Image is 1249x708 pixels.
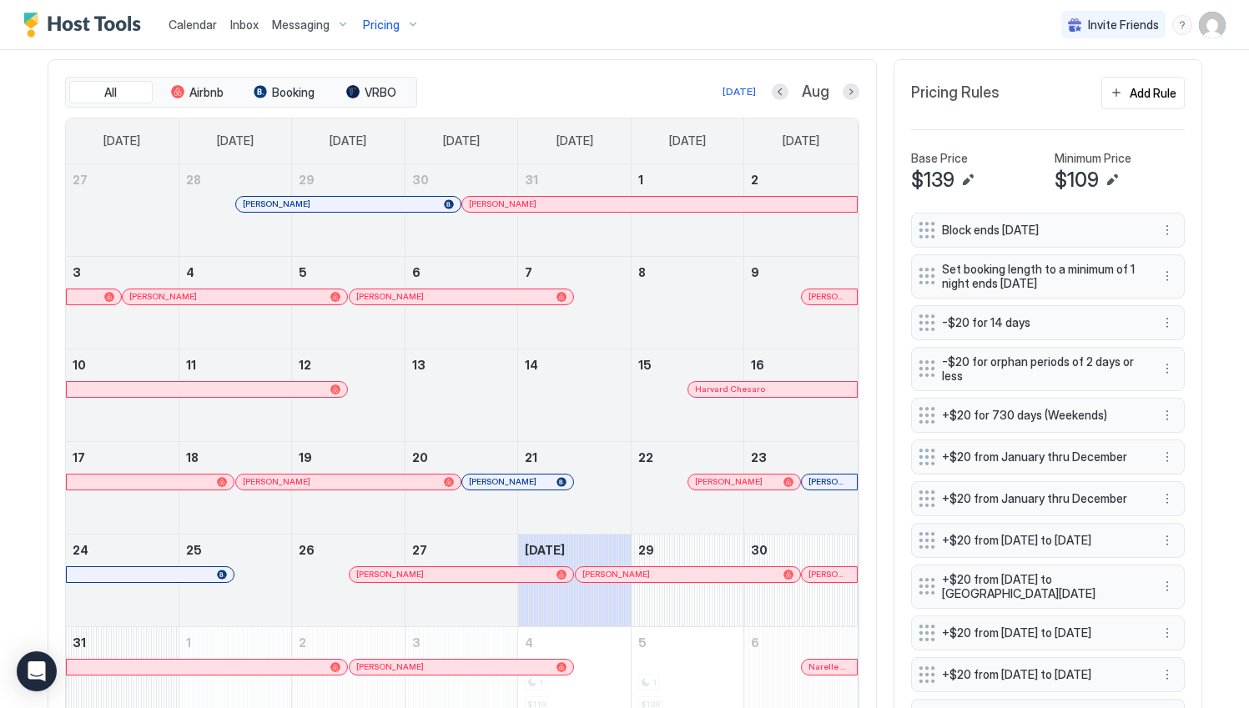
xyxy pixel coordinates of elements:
a: August 31, 2025 [66,627,179,658]
a: Inbox [230,16,259,33]
a: Tuesday [313,118,383,163]
span: [PERSON_NAME] [356,291,424,302]
div: menu [1157,220,1177,240]
a: August 3, 2025 [66,257,179,288]
td: August 13, 2025 [405,349,518,441]
span: +$20 from [DATE] to [GEOGRAPHIC_DATA][DATE] [942,572,1141,601]
td: August 25, 2025 [179,534,292,626]
td: August 8, 2025 [631,256,744,349]
span: 14 [525,358,538,372]
span: 3 [73,265,81,279]
span: 7 [525,265,532,279]
td: July 28, 2025 [179,164,292,257]
span: Inbox [230,18,259,32]
span: 29 [638,543,654,557]
span: [DATE] [103,133,140,148]
span: [DATE] [525,543,565,557]
div: [PERSON_NAME] [808,569,850,580]
td: August 18, 2025 [179,441,292,534]
span: [PERSON_NAME] [129,291,197,302]
td: August 5, 2025 [292,256,405,349]
div: [PERSON_NAME] [695,476,793,487]
a: August 12, 2025 [292,349,405,380]
div: menu [1157,405,1177,425]
a: August 22, 2025 [632,442,744,473]
a: Sunday [87,118,157,163]
td: August 12, 2025 [292,349,405,441]
span: 22 [638,450,653,464]
a: August 24, 2025 [66,535,179,565]
button: VRBO [330,81,413,104]
a: Host Tools Logo [23,13,149,38]
span: [PERSON_NAME] [808,291,850,302]
a: July 28, 2025 [179,164,292,195]
a: August 2, 2025 [744,164,857,195]
span: -$20 for orphan periods of 2 days or less [942,354,1141,384]
span: Booking [272,85,315,100]
span: Airbnb [189,85,224,100]
span: Aug [802,83,829,102]
a: Saturday [766,118,836,163]
a: August 14, 2025 [518,349,631,380]
button: More options [1157,220,1177,240]
button: More options [1157,665,1177,685]
button: Next month [843,83,859,100]
span: 1 [186,635,191,650]
a: August 23, 2025 [744,442,857,473]
button: More options [1157,447,1177,467]
span: Harvard Chesaro [695,384,765,394]
div: [PERSON_NAME] [469,198,849,209]
span: Messaging [272,18,330,33]
span: +$20 for 730 days (Weekends) [942,408,1141,423]
span: 8 [638,265,646,279]
a: August 9, 2025 [744,257,857,288]
span: 16 [751,358,764,372]
span: 4 [525,635,533,650]
span: 5 [638,635,647,650]
span: 30 [751,543,768,557]
td: August 6, 2025 [405,256,518,349]
span: 11 [186,358,196,372]
a: July 29, 2025 [292,164,405,195]
a: Wednesday [426,118,496,163]
div: menu [1157,576,1177,596]
td: August 28, 2025 [518,534,632,626]
span: [DATE] [217,133,254,148]
button: [DATE] [720,82,758,102]
span: [PERSON_NAME] [243,198,310,209]
span: [DATE] [557,133,593,148]
td: July 27, 2025 [66,164,179,257]
span: $139 [911,168,954,193]
span: Block ends [DATE] [942,223,1141,238]
span: 26 [299,543,315,557]
div: User profile [1199,12,1226,38]
div: menu [1157,266,1177,286]
td: August 1, 2025 [631,164,744,257]
button: Previous month [772,83,788,100]
span: +$20 from [DATE] to [DATE] [942,625,1141,640]
div: [PERSON_NAME] [469,476,567,487]
td: August 4, 2025 [179,256,292,349]
button: All [69,81,153,104]
span: 13 [412,358,426,372]
a: July 27, 2025 [66,164,179,195]
div: menu [1157,359,1177,379]
a: August 10, 2025 [66,349,179,380]
td: August 29, 2025 [631,534,744,626]
div: menu [1172,15,1192,35]
td: August 19, 2025 [292,441,405,534]
td: July 31, 2025 [518,164,632,257]
a: August 7, 2025 [518,257,631,288]
div: Add Rule [1130,84,1176,102]
td: July 30, 2025 [405,164,518,257]
span: [PERSON_NAME] [695,476,763,487]
span: 12 [299,358,311,372]
div: menu [1157,623,1177,643]
button: More options [1157,623,1177,643]
span: 17 [73,450,85,464]
a: August 1, 2025 [632,164,744,195]
span: Calendar [169,18,217,32]
span: [PERSON_NAME] [469,476,536,487]
span: 27 [412,543,427,557]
